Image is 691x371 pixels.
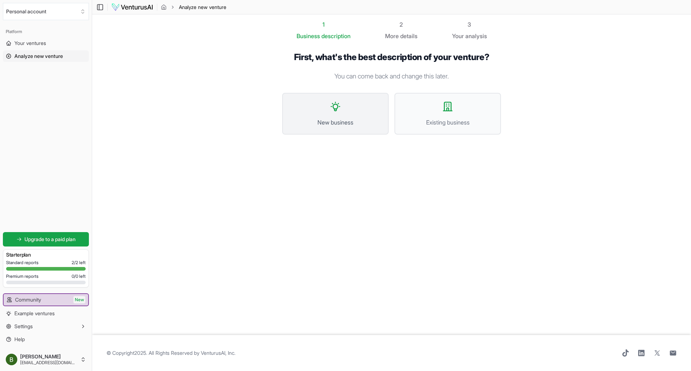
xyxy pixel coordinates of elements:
div: 1 [297,20,351,29]
button: [PERSON_NAME][EMAIL_ADDRESS][DOMAIN_NAME] [3,351,89,368]
h1: First, what's the best description of your venture? [282,52,501,63]
span: New business [290,118,381,127]
a: Your ventures [3,37,89,49]
span: details [400,32,417,40]
h3: Starter plan [6,251,86,258]
button: Settings [3,321,89,332]
a: VenturusAI, Inc [201,350,234,356]
div: 3 [452,20,487,29]
span: description [321,32,351,40]
span: Help [14,336,25,343]
span: Upgrade to a paid plan [24,236,76,243]
a: Analyze new venture [3,50,89,62]
span: [PERSON_NAME] [20,353,77,360]
span: Premium reports [6,273,39,279]
button: Select an organization [3,3,89,20]
a: Upgrade to a paid plan [3,232,89,246]
span: Analyze new venture [179,4,226,11]
span: Standard reports [6,260,39,266]
span: Settings [14,323,33,330]
span: New [73,296,85,303]
span: Analyze new venture [14,53,63,60]
a: Help [3,334,89,345]
img: ACg8ocKiYm2luz8pKxC3wA_gdX_tO32mk3O3eBV-WmeiTTxZ1pzVjA=s96-c [6,354,17,365]
img: logo [111,3,153,12]
span: 0 / 0 left [72,273,86,279]
span: © Copyright 2025 . All Rights Reserved by . [107,349,235,357]
div: Platform [3,26,89,37]
span: 2 / 2 left [72,260,86,266]
button: Existing business [394,93,501,135]
span: analysis [465,32,487,40]
button: New business [282,93,389,135]
span: Community [15,296,41,303]
p: You can come back and change this later. [282,71,501,81]
nav: breadcrumb [161,4,226,11]
span: [EMAIL_ADDRESS][DOMAIN_NAME] [20,360,77,366]
span: Existing business [402,118,493,127]
span: Business [297,32,320,40]
div: 2 [385,20,417,29]
span: Your ventures [14,40,46,47]
span: Your [452,32,464,40]
a: Example ventures [3,308,89,319]
span: Example ventures [14,310,55,317]
span: More [385,32,399,40]
a: CommunityNew [4,294,88,306]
